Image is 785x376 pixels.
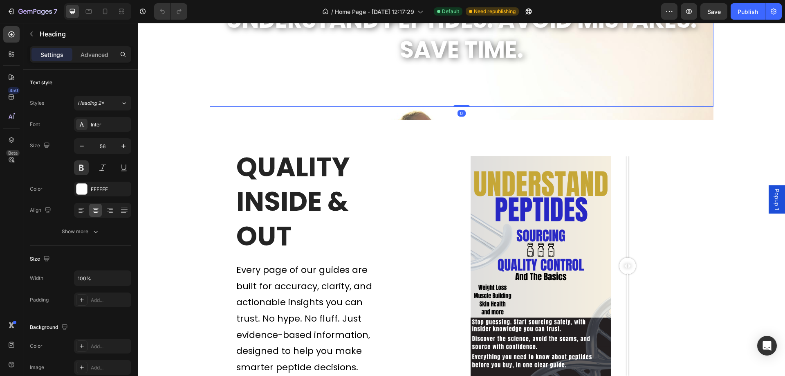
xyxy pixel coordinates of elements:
[30,121,40,128] div: Font
[30,205,53,216] div: Align
[99,239,244,352] p: Every page of our guides are built for accuracy, clarity, and actionable insights you can trust. ...
[81,50,108,59] p: Advanced
[98,126,244,232] h2: Quality Inside & Out
[62,227,100,236] div: Show more
[738,7,758,16] div: Publish
[30,275,43,282] div: Width
[91,343,129,350] div: Add...
[30,322,70,333] div: Background
[707,8,721,15] span: Save
[6,150,20,156] div: Beta
[30,79,52,86] div: Text style
[30,185,43,193] div: Color
[474,8,516,15] span: Need republishing
[442,8,459,15] span: Default
[138,23,785,376] iframe: Design area
[154,3,187,20] div: Undo/Redo
[335,7,414,16] span: Home Page - [DATE] 12:17:29
[91,186,129,193] div: FFFFFF
[91,121,129,128] div: Inter
[30,254,52,265] div: Size
[54,7,57,16] p: 7
[74,96,131,110] button: Heading 2*
[30,296,49,304] div: Padding
[30,140,52,151] div: Size
[30,342,43,350] div: Color
[3,3,61,20] button: 7
[30,99,44,107] div: Styles
[30,364,44,371] div: Image
[700,3,727,20] button: Save
[30,224,131,239] button: Show more
[78,99,104,107] span: Heading 2*
[91,364,129,371] div: Add...
[731,3,765,20] button: Publish
[91,297,129,304] div: Add...
[40,50,63,59] p: Settings
[8,87,20,94] div: 450
[320,87,328,94] div: 0
[40,29,128,39] p: Heading
[74,271,131,286] input: Auto
[635,166,643,187] span: Popup 1
[331,7,333,16] span: /
[757,336,777,356] div: Open Intercom Messenger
